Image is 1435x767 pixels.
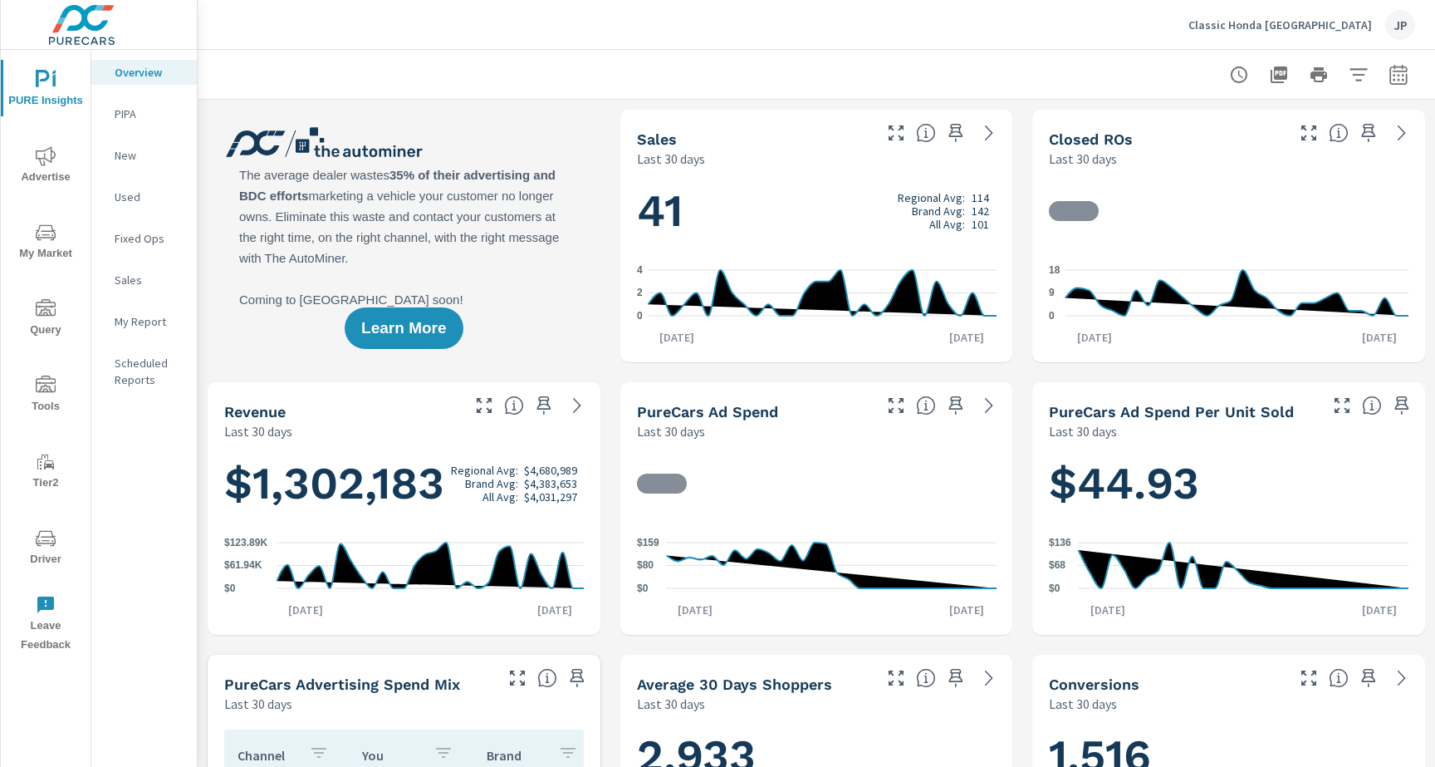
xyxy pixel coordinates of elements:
text: 0 [1049,310,1055,322]
p: All Avg: [482,490,518,504]
button: "Export Report to PDF" [1262,58,1295,91]
h5: PureCars Ad Spend [637,403,778,420]
p: Brand [487,747,545,764]
span: PURE Insights [6,70,86,111]
text: $136 [1049,537,1071,548]
h5: PureCars Ad Spend Per Unit Sold [1049,403,1294,420]
p: Regional Avg: [451,464,518,477]
p: [DATE] [1065,329,1124,346]
span: A rolling 30 day total of daily Shoppers on the dealership website, averaged over the selected da... [916,668,936,688]
a: See more details in report [1388,120,1415,146]
h1: 41 [637,183,997,239]
text: $80 [637,559,654,571]
text: 18 [1049,264,1060,276]
text: $68 [1049,560,1065,572]
button: Print Report [1302,58,1335,91]
p: [DATE] [277,602,335,618]
span: My Market [6,223,86,263]
p: Brand Avg: [912,204,965,218]
div: Fixed Ops [91,226,197,251]
text: 4 [637,264,643,276]
span: Save this to your personalized report [1388,392,1415,419]
span: Save this to your personalized report [943,120,969,146]
text: 0 [637,310,643,322]
div: Sales [91,268,197,293]
div: Overview [91,60,197,85]
button: Apply Filters [1342,58,1375,91]
text: $159 [637,537,659,548]
span: Save this to your personalized report [1355,665,1382,691]
text: $0 [224,583,236,594]
h5: PureCars Advertising Spend Mix [224,676,460,693]
p: Last 30 days [1049,421,1117,441]
p: Last 30 days [224,694,292,714]
p: Last 30 days [637,421,705,441]
button: Make Fullscreen [1329,392,1355,419]
div: nav menu [1,50,91,661]
p: PIPA [115,106,184,122]
p: [DATE] [938,602,996,618]
p: All Avg: [929,218,965,231]
a: See more details in report [976,120,1002,146]
text: $0 [1049,583,1060,594]
p: Classic Honda [GEOGRAPHIC_DATA] [1188,17,1372,32]
h5: Sales [637,130,677,148]
p: $4,680,989 [524,464,577,477]
p: [DATE] [1350,329,1408,346]
button: Make Fullscreen [1295,665,1322,691]
p: Last 30 days [637,149,705,169]
span: Save this to your personalized report [1355,120,1382,146]
span: Number of Repair Orders Closed by the selected dealership group over the selected time range. [So... [1329,123,1349,143]
h1: $44.93 [1049,455,1408,512]
button: Make Fullscreen [883,665,909,691]
a: See more details in report [564,392,590,419]
button: Make Fullscreen [883,392,909,419]
span: The number of dealer-specified goals completed by a visitor. [Source: This data is provided by th... [1329,668,1349,688]
p: [DATE] [648,329,706,346]
p: My Report [115,313,184,330]
span: Query [6,299,86,340]
h5: Average 30 Days Shoppers [637,676,832,693]
a: See more details in report [976,665,1002,691]
p: [DATE] [1350,602,1408,618]
p: Regional Avg: [898,191,965,204]
button: Make Fullscreen [883,120,909,146]
div: New [91,143,197,168]
div: PIPA [91,101,197,126]
span: Average cost of advertising per each vehicle sold at the dealer over the selected date range. The... [1362,396,1382,415]
p: New [115,147,184,164]
p: $4,383,653 [524,477,577,490]
span: This table looks at how you compare to the amount of budget you spend per channel as opposed to y... [537,668,557,688]
span: Tools [6,376,86,416]
span: Total cost of media for all PureCars channels for the selected dealership group over the selected... [916,396,936,415]
span: Driver [6,529,86,569]
span: Save this to your personalized report [943,665,969,691]
div: My Report [91,309,197,334]
span: Total sales revenue over the selected date range. [Source: This data is sourced from the dealer’s... [504,396,524,415]
p: Used [115,189,184,205]
p: [DATE] [526,602,584,618]
div: Used [91,184,197,209]
button: Select Date Range [1382,58,1415,91]
text: $61.94K [224,560,262,572]
p: Scheduled Reports [115,355,184,388]
button: Make Fullscreen [504,665,531,691]
p: Channel [238,747,296,764]
p: Fixed Ops [115,230,184,247]
p: Last 30 days [224,421,292,441]
span: Tier2 [6,452,86,493]
p: 101 [972,218,989,231]
p: Last 30 days [1049,694,1117,714]
p: $4,031,297 [524,490,577,504]
span: Advertise [6,146,86,187]
h1: $1,302,183 [224,455,584,512]
p: Sales [115,272,184,288]
a: See more details in report [976,392,1002,419]
button: Learn More [345,307,463,349]
text: 2 [637,288,643,299]
h5: Conversions [1049,676,1139,693]
p: Last 30 days [637,694,705,714]
text: $123.89K [224,537,267,548]
button: Make Fullscreen [471,392,497,419]
h5: Closed ROs [1049,130,1133,148]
